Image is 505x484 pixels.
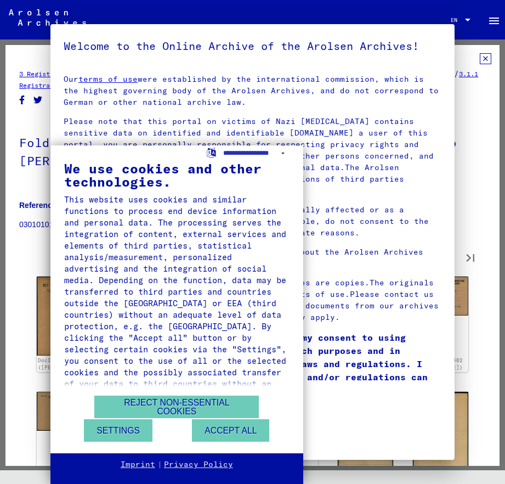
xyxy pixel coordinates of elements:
div: This website uses cookies and similar functions to process end device information and personal da... [64,194,290,401]
a: Privacy Policy [164,459,233,470]
button: Reject non-essential cookies [94,396,259,418]
a: Imprint [121,459,155,470]
button: Settings [84,419,152,442]
button: Accept all [192,419,269,442]
div: We use cookies and other technologies. [64,162,290,188]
